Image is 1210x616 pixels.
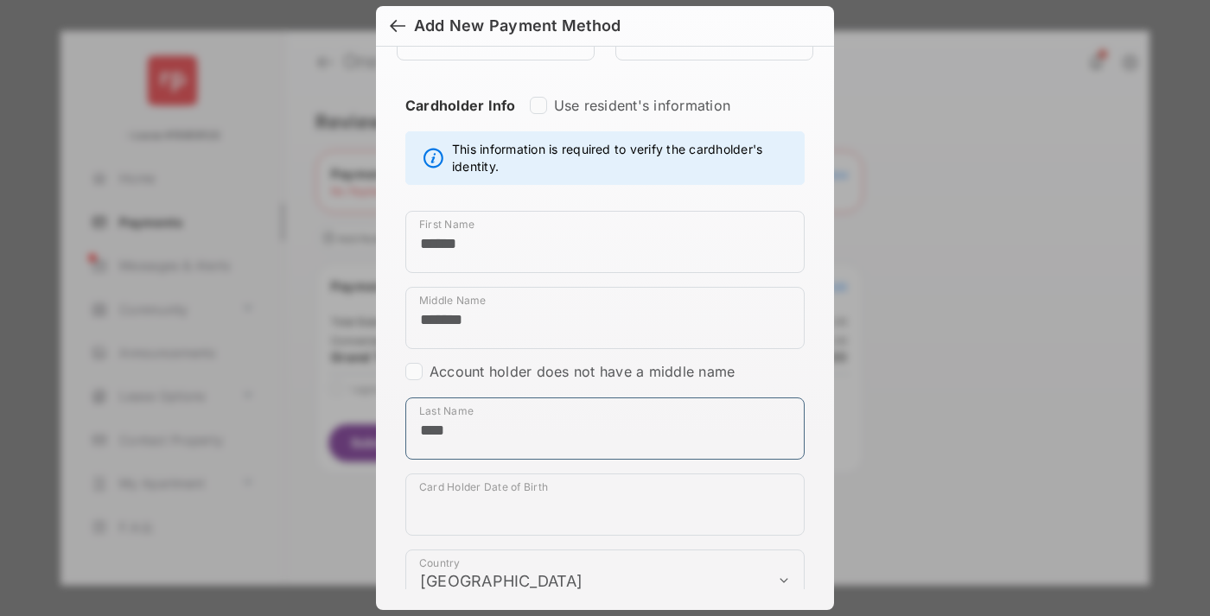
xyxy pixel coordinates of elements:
div: Add New Payment Method [414,16,621,35]
div: payment_method_screening[postal_addresses][country] [405,549,805,612]
label: Account holder does not have a middle name [430,363,735,380]
label: Use resident's information [554,97,730,114]
strong: Cardholder Info [405,97,516,145]
span: This information is required to verify the cardholder's identity. [452,141,795,175]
